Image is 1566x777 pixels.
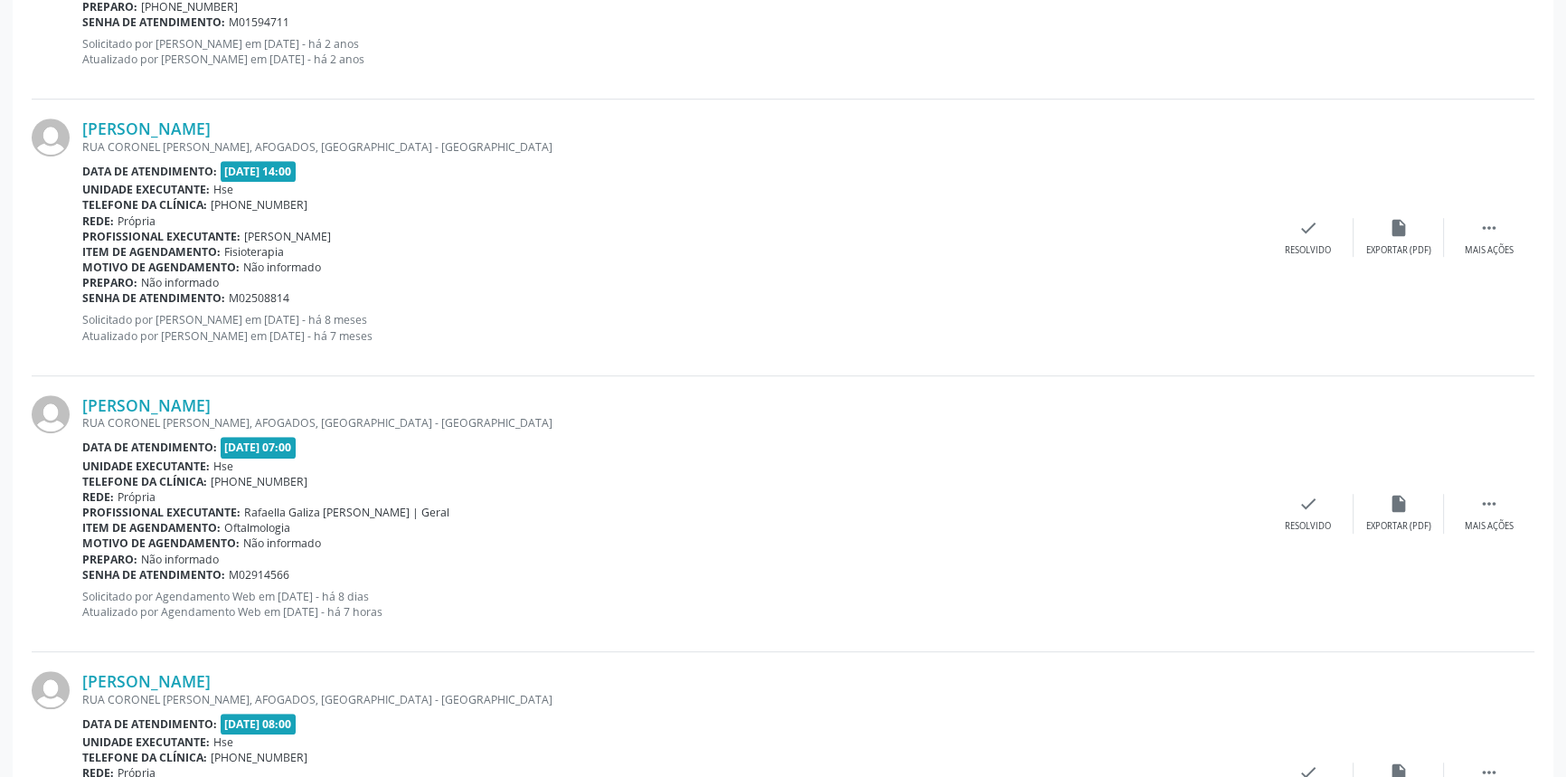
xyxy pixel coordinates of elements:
[82,290,225,306] b: Senha de atendimento:
[141,552,219,567] span: Não informado
[82,244,221,260] b: Item de agendamento:
[82,275,137,290] b: Preparo:
[221,714,297,734] span: [DATE] 08:00
[82,260,240,275] b: Motivo de agendamento:
[82,589,1263,620] p: Solicitado por Agendamento Web em [DATE] - há 8 dias Atualizado por Agendamento Web em [DATE] - h...
[1479,218,1499,238] i: 
[82,671,211,691] a: [PERSON_NAME]
[1479,494,1499,514] i: 
[221,437,297,458] span: [DATE] 07:00
[82,567,225,583] b: Senha de atendimento:
[229,14,289,30] span: M01594711
[82,440,217,455] b: Data de atendimento:
[32,118,70,156] img: img
[141,275,219,290] span: Não informado
[82,505,241,520] b: Profissional executante:
[82,474,207,489] b: Telefone da clínica:
[82,535,240,551] b: Motivo de agendamento:
[82,139,1263,155] div: RUA CORONEL [PERSON_NAME], AFOGADOS, [GEOGRAPHIC_DATA] - [GEOGRAPHIC_DATA]
[32,671,70,709] img: img
[82,716,217,732] b: Data de atendimento:
[244,505,449,520] span: Rafaella Galiza [PERSON_NAME] | Geral
[211,474,307,489] span: [PHONE_NUMBER]
[1298,218,1318,238] i: check
[1389,218,1409,238] i: insert_drive_file
[82,395,211,415] a: [PERSON_NAME]
[224,244,284,260] span: Fisioterapia
[1285,244,1331,257] div: Resolvido
[118,489,156,505] span: Própria
[211,750,307,765] span: [PHONE_NUMBER]
[213,734,233,750] span: Hse
[229,290,289,306] span: M02508814
[82,14,225,30] b: Senha de atendimento:
[82,164,217,179] b: Data de atendimento:
[1465,244,1514,257] div: Mais ações
[118,213,156,229] span: Própria
[82,182,210,197] b: Unidade executante:
[244,229,331,244] span: [PERSON_NAME]
[82,459,210,474] b: Unidade executante:
[82,489,114,505] b: Rede:
[211,197,307,213] span: [PHONE_NUMBER]
[82,734,210,750] b: Unidade executante:
[82,750,207,765] b: Telefone da clínica:
[243,535,321,551] span: Não informado
[243,260,321,275] span: Não informado
[82,118,211,138] a: [PERSON_NAME]
[82,36,1263,67] p: Solicitado por [PERSON_NAME] em [DATE] - há 2 anos Atualizado por [PERSON_NAME] em [DATE] - há 2 ...
[213,182,233,197] span: Hse
[224,520,290,535] span: Oftalmologia
[82,415,1263,431] div: RUA CORONEL [PERSON_NAME], AFOGADOS, [GEOGRAPHIC_DATA] - [GEOGRAPHIC_DATA]
[32,395,70,433] img: img
[82,312,1263,343] p: Solicitado por [PERSON_NAME] em [DATE] - há 8 meses Atualizado por [PERSON_NAME] em [DATE] - há 7...
[1366,520,1431,533] div: Exportar (PDF)
[82,213,114,229] b: Rede:
[82,552,137,567] b: Preparo:
[82,520,221,535] b: Item de agendamento:
[1285,520,1331,533] div: Resolvido
[229,567,289,583] span: M02914566
[213,459,233,474] span: Hse
[1366,244,1431,257] div: Exportar (PDF)
[82,197,207,213] b: Telefone da clínica:
[1389,494,1409,514] i: insert_drive_file
[1465,520,1514,533] div: Mais ações
[221,161,297,182] span: [DATE] 14:00
[82,229,241,244] b: Profissional executante:
[82,692,1263,707] div: RUA CORONEL [PERSON_NAME], AFOGADOS, [GEOGRAPHIC_DATA] - [GEOGRAPHIC_DATA]
[1298,494,1318,514] i: check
